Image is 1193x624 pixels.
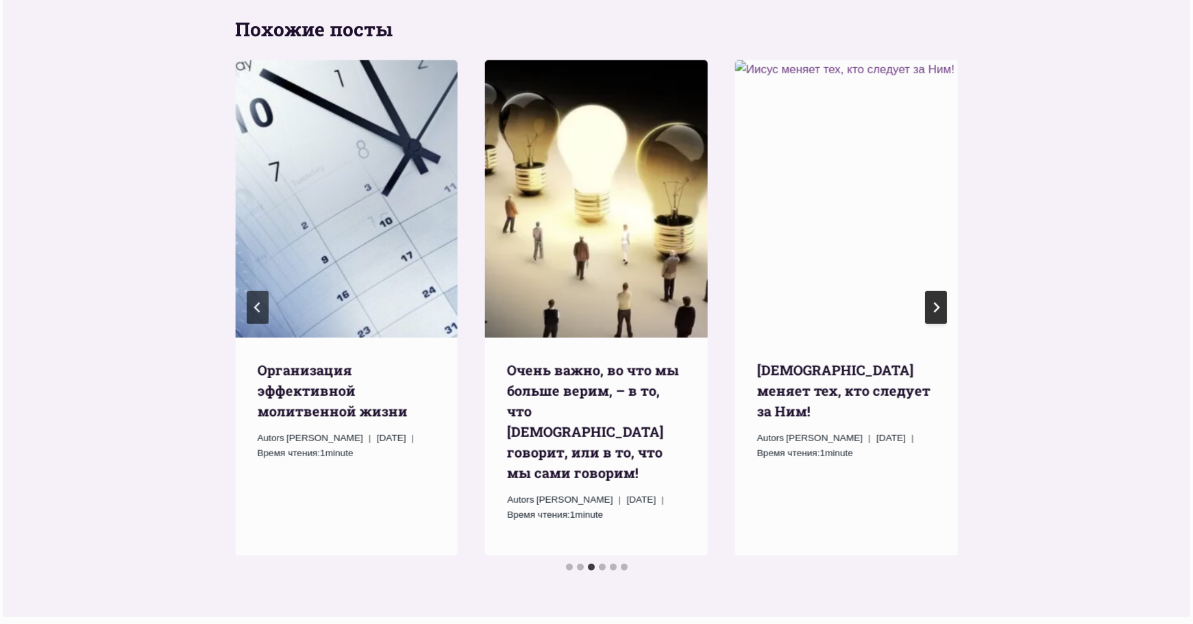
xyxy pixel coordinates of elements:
[610,564,617,571] button: Go to slide 5
[257,446,353,461] span: 1
[507,508,603,523] span: 1
[257,448,320,458] span: Время чтения:
[735,60,958,556] li: 5 из 6
[786,433,863,443] span: [PERSON_NAME]
[377,431,406,446] time: [DATE]
[257,431,284,446] span: Autors
[235,60,458,338] img: Организация эффективной молитвенной жизни
[257,361,407,420] a: Организация эффективной молитвенной жизни
[588,564,595,571] button: Go to slide 3
[507,510,570,520] span: Время чтения:
[621,564,628,571] button: Go to slide 6
[236,15,958,44] h2: Похожие посты
[485,60,708,556] li: 4 из 6
[236,561,958,573] ul: Select a slide to show
[757,431,784,446] span: Autors
[247,291,269,324] button: Предыдущий
[757,361,931,420] a: [DEMOGRAPHIC_DATA] меняет тех, кто следует за Ним!
[626,492,656,508] time: [DATE]
[735,60,958,338] img: Иисус меняет тех, кто следует за Ним!
[325,448,354,458] span: minute
[235,60,458,556] li: 3 из 6
[286,433,363,443] span: [PERSON_NAME]
[566,564,573,571] button: Go to slide 1
[485,60,708,338] img: Очень важно, во что мы больше верим, – в то, что Бог говорит, или в то, что мы сами говорим!
[757,448,820,458] span: Время чтения:
[757,446,853,461] span: 1
[876,431,906,446] time: [DATE]
[537,495,613,505] span: [PERSON_NAME]
[575,510,603,520] span: minute
[599,564,606,571] button: Go to slide 4
[825,448,853,458] span: minute
[507,492,534,508] span: Autors
[577,564,584,571] button: Go to slide 2
[507,361,679,482] a: Очень важно, во что мы больше верим, – в то, что [DEMOGRAPHIC_DATA] говорит, или в то, что мы сам...
[925,291,947,324] button: Следующий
